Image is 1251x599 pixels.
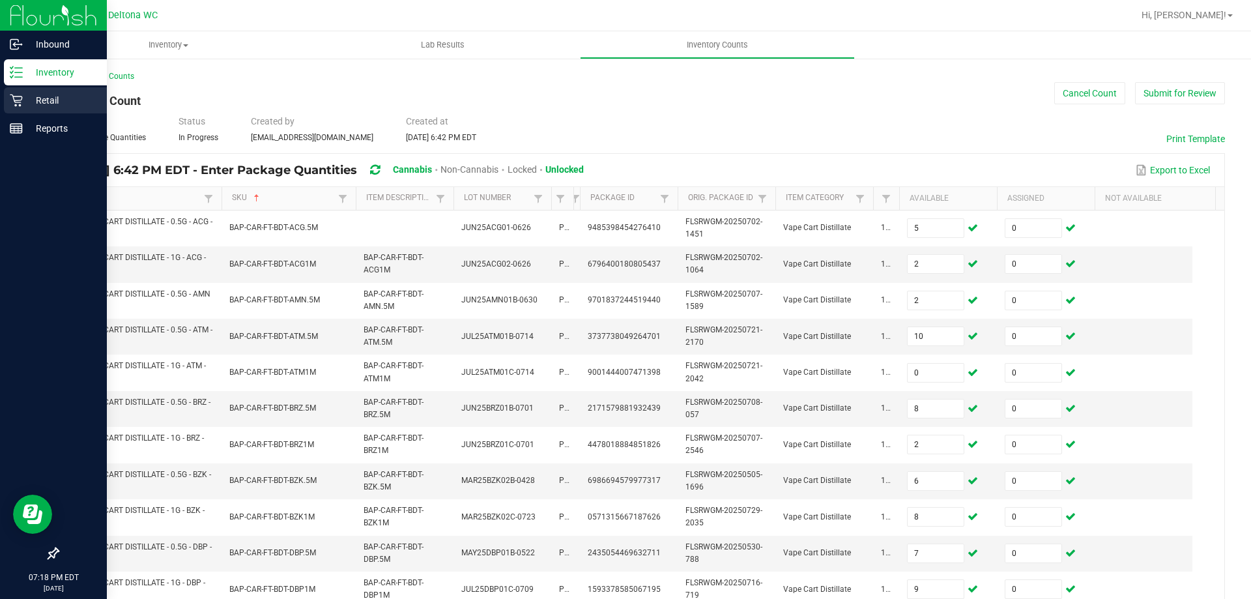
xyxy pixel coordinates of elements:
span: BAP-CAR-FT-BDT-BRZ.5M [364,398,424,419]
p: Retail [23,93,101,108]
a: Filter [530,190,546,207]
a: Lot NumberSortable [464,193,530,203]
span: JUN25BRZ01C-0701 [461,440,534,449]
span: 0571315667187626 [588,512,661,521]
div: [DATE] 6:42 PM EDT - Enter Package Quantities [68,158,594,183]
span: Vape Cart Distillate [783,403,851,413]
span: Non-Cannabis [440,164,498,175]
span: In Progress [179,133,218,142]
span: Hi, [PERSON_NAME]! [1142,10,1226,20]
span: FLSRWGM-20250702-1451 [685,217,762,239]
a: Inventory Counts [580,31,854,59]
span: 1017763 [881,223,913,232]
span: Status [179,116,205,126]
span: BAP-CAR-FT-BDT-BRZ1M [229,440,314,449]
span: JUL25ATM01C-0714 [461,368,534,377]
span: BAP-CAR-FT-BDT-ACG1M [364,253,424,274]
span: Vape Cart Distillate [783,259,851,269]
span: 4478018884851826 [588,440,661,449]
span: Vape Cart Distillate [783,476,851,485]
span: BAP-CAR-FT-BDT-DBP.5M [364,542,424,564]
span: 1018622 [881,368,913,377]
inline-svg: Reports [10,122,23,135]
span: Pantry [559,585,582,594]
p: Reports [23,121,101,136]
span: BAP-CAR-FT-BDT-ACG.5M [229,223,318,232]
span: 1002884 [881,585,913,594]
inline-svg: Inventory [10,66,23,79]
span: BAP-CAR-FT-BDT-BRZ.5M [229,403,316,413]
span: 1002879 [881,548,913,557]
span: Pantry [559,403,582,413]
span: MAR25BZK02B-0428 [461,476,535,485]
button: Cancel Count [1054,82,1125,104]
button: Export to Excel [1132,159,1213,181]
span: FLSRWGM-20250707-2546 [685,433,762,455]
a: Filter [201,190,216,207]
span: Vape Cart Distillate [783,223,851,232]
span: FT - VAPE CART DISTILLATE - 1G - ATM - HYB [66,361,206,383]
span: FLSRWGM-20250530-788 [685,542,762,564]
span: BAP-CAR-FT-BDT-ATM.5M [364,325,424,347]
span: Inventory Counts [669,39,766,51]
span: 1001815 [881,512,913,521]
span: Lab Results [403,39,482,51]
a: Filter [568,190,583,207]
p: Inbound [23,37,101,52]
span: [DATE] 6:42 PM EDT [406,133,476,142]
span: 2435054469632711 [588,548,661,557]
a: Filter [755,190,770,207]
span: Pantry [559,440,582,449]
a: Inventory [31,31,306,59]
a: Lab Results [306,31,580,59]
iframe: Resource center [13,495,52,534]
span: FLSRWGM-20250721-2170 [685,325,762,347]
span: 6796400180805437 [588,259,661,269]
span: FT - VAPE CART DISTILLATE - 0.5G - BZK - HYI [66,470,211,491]
p: [DATE] [6,583,101,593]
span: 1015633 [881,259,913,269]
a: Item CategorySortable [786,193,852,203]
span: JUN25ACG01-0626 [461,223,531,232]
span: FT - VAPE CART DISTILLATE - 1G - BRZ - HYB [66,433,204,455]
span: 9001444007471398 [588,368,661,377]
span: BAP-CAR-FT-BDT-ATM.5M [229,332,318,341]
span: BAP-CAR-FT-BDT-BRZ1M [364,433,424,455]
span: FLSRWGM-20250702-1064 [685,253,762,274]
span: Pantry [559,259,582,269]
span: Vape Cart Distillate [783,512,851,521]
span: BAP-CAR-FT-BDT-AMN.5M [364,289,424,311]
span: Pantry [559,512,582,521]
span: Vape Cart Distillate [783,585,851,594]
inline-svg: Inbound [10,38,23,51]
span: Vape Cart Distillate [783,332,851,341]
span: BAP-CAR-FT-BDT-AMN.5M [229,295,320,304]
span: JUL25ATM01B-0714 [461,332,534,341]
a: ItemSortable [69,193,200,203]
span: 2171579881932439 [588,403,661,413]
span: Vape Cart Distillate [783,548,851,557]
span: FT - VAPE CART DISTILLATE - 0.5G - ATM - HYB [66,325,212,347]
th: Not Available [1095,187,1192,211]
p: 07:18 PM EDT [6,572,101,583]
span: 9701837244519440 [588,295,661,304]
span: Cannabis [393,164,432,175]
inline-svg: Retail [10,94,23,107]
span: 1018621 [881,332,913,341]
span: BAP-CAR-FT-BDT-ATM1M [364,361,424,383]
span: 9485398454276410 [588,223,661,232]
span: Locked [508,164,537,175]
button: Submit for Review [1135,82,1225,104]
span: JUN25AMN01B-0630 [461,295,538,304]
span: BAP-CAR-FT-BDT-DBP.5M [229,548,316,557]
span: JUN25ACG02-0626 [461,259,531,269]
span: Pantry [559,332,582,341]
span: Pantry [559,295,582,304]
a: Filter [553,190,568,207]
span: FT - VAPE CART DISTILLATE - 1G - ACG - SAT [66,253,206,274]
span: FT - VAPE CART DISTILLATE - 0.5G - AMN - HYB [66,289,210,311]
span: BAP-CAR-FT-BDT-BZK.5M [229,476,317,485]
span: 1012079 [881,403,913,413]
span: 6986694579977317 [588,476,661,485]
span: 3737738049264701 [588,332,661,341]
